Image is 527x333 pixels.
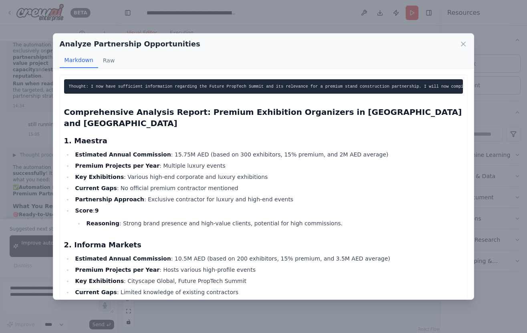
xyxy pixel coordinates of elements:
[73,287,463,297] li: : Limited knowledge of existing contractors
[75,185,117,191] strong: Current Gaps
[75,174,124,180] strong: Key Exhibitions
[86,220,119,227] strong: Reasoning
[98,53,119,68] button: Raw
[75,267,160,273] strong: Premium Projects per Year
[75,289,117,295] strong: Current Gaps
[75,151,171,158] strong: Estimated Annual Commission
[73,254,463,263] li: : 10.5M AED (based on 200 exhibitors, 15% premium, and 3.5M AED average)
[84,219,463,228] li: : Strong brand presence and high-value clients, potential for high commissions.
[75,255,171,262] strong: Estimated Annual Commission
[73,206,463,228] li: :
[73,276,463,286] li: : Cityscape Global, Future PropTech Summit
[64,135,463,146] h3: 1. Maestra
[64,106,463,129] h2: Comprehensive Analysis Report: Premium Exhibition Organizers in [GEOGRAPHIC_DATA] and [GEOGRAPHIC...
[75,196,144,203] strong: Partnership Approach
[73,161,463,171] li: : Multiple luxury events
[75,278,124,284] strong: Key Exhibitions
[73,172,463,182] li: : Various high-end corporate and luxury exhibitions
[73,265,463,275] li: : Hosts various high-profile events
[60,53,98,68] button: Markdown
[73,183,463,193] li: : No official premium contractor mentioned
[64,239,463,251] h3: 2. Informa Markets
[75,207,93,214] strong: Score
[73,150,463,159] li: : 15.75M AED (based on 300 exhibitors, 15% premium, and 2M AED average)
[60,38,200,50] h2: Analyze Partnership Opportunities
[95,207,99,214] strong: 9
[75,162,160,169] strong: Premium Projects per Year
[73,299,463,308] li: : Preferred partner program for technology and real estate shows
[73,195,463,204] li: : Exclusive contractor for luxury and high-end events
